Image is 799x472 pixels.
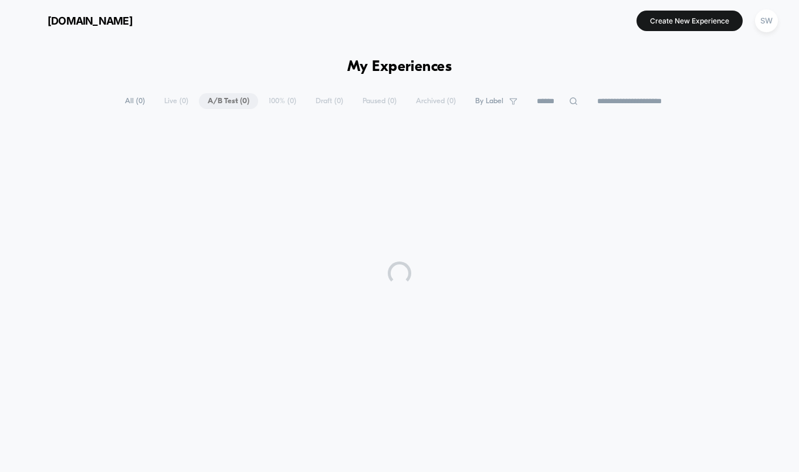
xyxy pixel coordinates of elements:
[116,93,154,109] span: All ( 0 )
[637,11,743,31] button: Create New Experience
[475,97,503,106] span: By Label
[347,59,452,76] h1: My Experiences
[48,15,133,27] span: [DOMAIN_NAME]
[18,11,136,30] button: [DOMAIN_NAME]
[751,9,781,33] button: SW
[755,9,778,32] div: SW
